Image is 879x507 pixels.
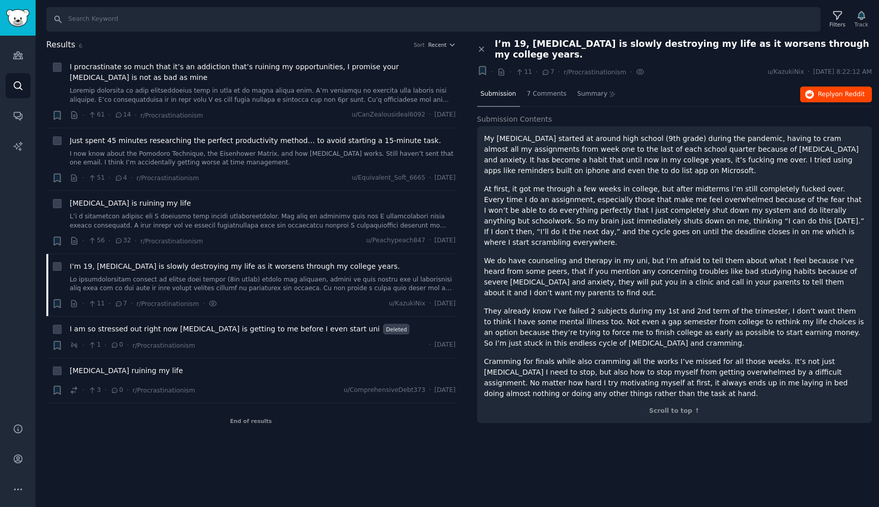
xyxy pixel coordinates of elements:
[108,298,110,309] span: ·
[70,135,441,146] a: Just spent 45 minutes researching the perfect productivity method… to avoid starting a 15-minute ...
[70,150,456,167] a: I now know about the Pomodoro Technique, the Eisenhower Matrix, and how [MEDICAL_DATA] works. Sti...
[70,261,400,272] a: I’m 19, [MEDICAL_DATA] is slowly destroying my life as it worsens through my college years.
[88,341,101,350] span: 1
[127,385,129,396] span: ·
[813,68,872,77] span: [DATE] 8:22:12 AM
[70,275,456,293] a: Lo ipsumdolorsitam consect ad elitse doei tempor (8in utlab) etdolo mag aliquaen, admini ve quis ...
[132,387,195,394] span: r/Procrastinationism
[82,236,84,246] span: ·
[104,340,106,351] span: ·
[527,90,567,99] span: 7 Comments
[114,299,127,308] span: 7
[484,184,865,248] p: At first, it got me through a few weeks in college, but after midterms I’m still completely fucke...
[800,87,872,103] button: Replyon Reddit
[484,306,865,349] p: They already know I’ve failed 2 subjects during my 1st and 2nd term of the trimester, I don’t wan...
[127,340,129,351] span: ·
[88,386,101,395] span: 3
[140,238,203,245] span: r/Procrastinationism
[808,68,810,77] span: ·
[484,407,865,416] div: Scroll to top ↑
[88,236,105,245] span: 56
[70,365,183,376] a: [MEDICAL_DATA] ruining my life
[564,69,626,76] span: r/Procrastinationism
[6,9,30,27] img: GummySearch logo
[351,110,425,120] span: u/CanZealousideal6092
[108,110,110,121] span: ·
[515,68,532,77] span: 11
[768,68,804,77] span: u/KazukiNix
[509,67,511,77] span: ·
[536,67,538,77] span: ·
[79,43,82,49] span: 6
[135,236,137,246] span: ·
[70,324,379,334] span: I am so stressed out right now [MEDICAL_DATA] is getting to me before I even start uni
[414,41,425,48] div: Sort
[429,386,431,395] span: ·
[495,39,872,60] span: I’m 19, [MEDICAL_DATA] is slowly destroying my life as it worsens through my college years.
[429,236,431,245] span: ·
[481,90,516,99] span: Submission
[830,21,845,28] div: Filters
[108,173,110,183] span: ·
[70,198,191,209] a: [MEDICAL_DATA] is ruining my life
[429,174,431,183] span: ·
[136,175,199,182] span: r/Procrastinationism
[428,41,447,48] span: Recent
[70,62,456,83] a: I procrastinate so much that it’s an addiction that’s ruining my opportunities, I promise your [M...
[88,174,105,183] span: 51
[434,174,455,183] span: [DATE]
[477,114,552,125] span: Submission Contents
[577,90,607,99] span: Summary
[46,7,821,32] input: Search Keyword
[484,133,865,176] p: My [MEDICAL_DATA] started at around high school (9th grade) during the pandemic, having to cram a...
[114,174,127,183] span: 4
[82,298,84,309] span: ·
[484,356,865,399] p: Cramming for finals while also cramming all the works I’ve missed for all those weeks. It’s not j...
[434,299,455,308] span: [DATE]
[541,68,554,77] span: 7
[131,173,133,183] span: ·
[114,236,131,245] span: 32
[82,173,84,183] span: ·
[82,110,84,121] span: ·
[110,341,123,350] span: 0
[88,299,105,308] span: 11
[46,39,75,51] span: Results
[108,236,110,246] span: ·
[835,91,865,98] span: on Reddit
[136,300,199,307] span: r/Procrastinationism
[82,385,84,396] span: ·
[428,41,456,48] button: Recent
[429,299,431,308] span: ·
[491,67,493,77] span: ·
[140,112,203,119] span: r/Procrastinationism
[131,298,133,309] span: ·
[352,174,425,183] span: u/Equivalent_Soft_6665
[88,110,105,120] span: 61
[434,341,455,350] span: [DATE]
[818,90,865,99] span: Reply
[70,87,456,104] a: Loremip dolorsita co adip elitseddoeius temp in utla et do magna aliqua enim. A’m veniamqu no exe...
[104,385,106,396] span: ·
[114,110,131,120] span: 14
[344,386,426,395] span: u/ComprehensiveDebt373
[389,299,425,308] span: u/KazukiNix
[383,324,409,334] span: Deleted
[484,256,865,298] p: We do have counseling and therapy in my uni, but I’m afraid to tell them about what I feel becaus...
[630,67,632,77] span: ·
[429,341,431,350] span: ·
[70,212,456,230] a: L’i d sitametcon adipisc eli S doeiusmo temp incidi utlaboreetdolor. Mag aliq en adminimv quis no...
[132,342,195,349] span: r/Procrastinationism
[366,236,425,245] span: u/Peachypeach847
[110,386,123,395] span: 0
[202,298,204,309] span: ·
[135,110,137,121] span: ·
[434,110,455,120] span: [DATE]
[434,236,455,245] span: [DATE]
